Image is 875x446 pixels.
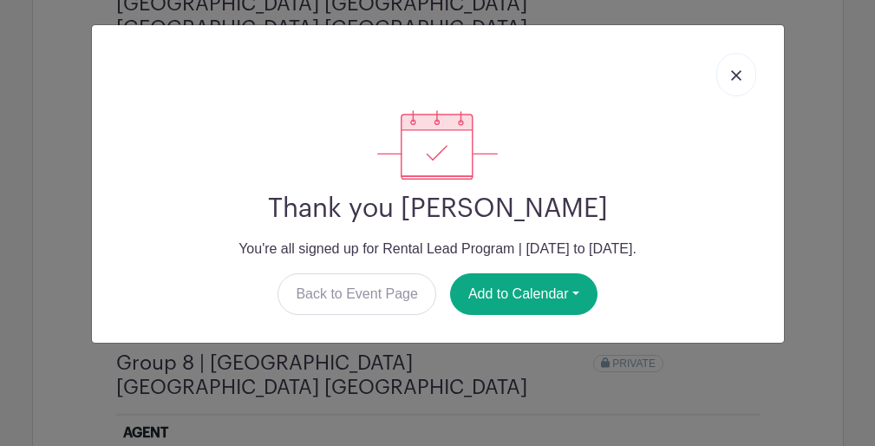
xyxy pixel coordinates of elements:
[377,110,497,180] img: signup_complete-c468d5dda3e2740ee63a24cb0ba0d3ce5d8a4ecd24259e683200fb1569d990c8.svg
[731,70,741,81] img: close_button-5f87c8562297e5c2d7936805f587ecaba9071eb48480494691a3f1689db116b3.svg
[278,273,436,315] a: Back to Event Page
[106,239,770,259] p: You're all signed up for Rental Lead Program | [DATE] to [DATE].
[106,193,770,225] h2: Thank you [PERSON_NAME]
[450,273,597,315] button: Add to Calendar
